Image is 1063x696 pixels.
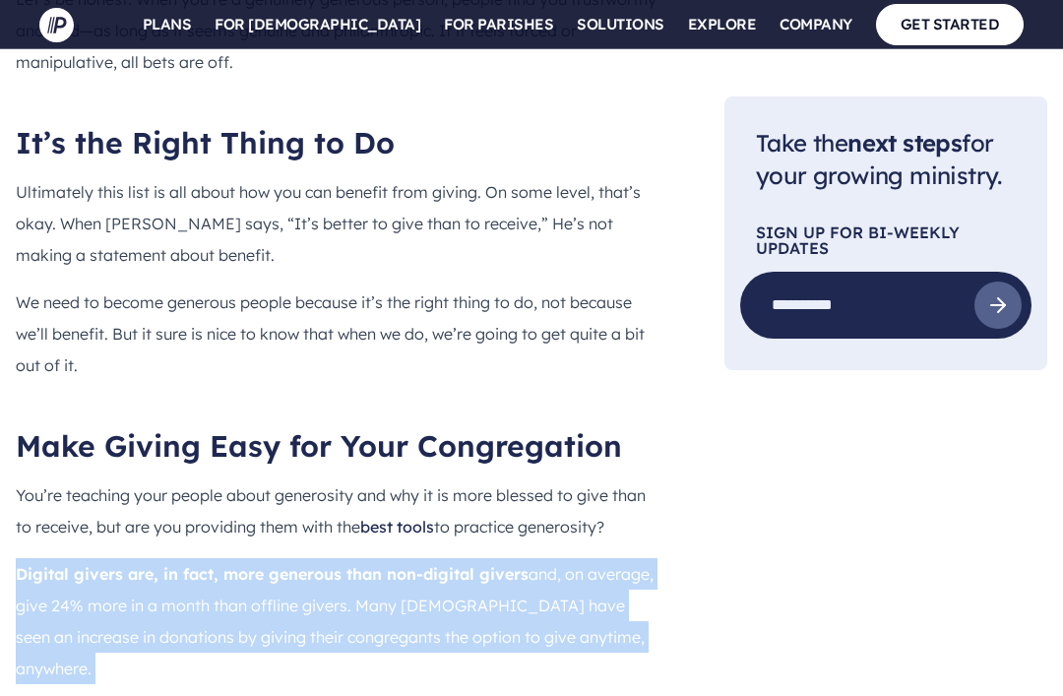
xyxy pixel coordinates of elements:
[434,517,604,537] span: to practice generosity?
[16,428,661,464] h2: Make Giving Easy for Your Congregation
[360,517,434,537] a: best tools
[847,128,962,158] span: next steps
[756,224,1016,256] p: Sign Up For Bi-Weekly Updates
[16,564,529,584] span: Digital givers are, in fact, more generous than non-digital givers
[16,286,661,381] p: We need to become generous people because it’s the right thing to do, not because we’ll benefit. ...
[16,176,661,271] p: Ultimately this list is all about how you can benefit from giving. On some level, that’s okay. Wh...
[756,128,1002,190] span: Take the for your growing ministry.
[876,4,1025,44] a: GET STARTED
[16,125,661,160] h2: It’s the Right Thing to Do
[16,485,646,537] span: You’re teaching your people about generosity and why it is more blessed to give than to receive, ...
